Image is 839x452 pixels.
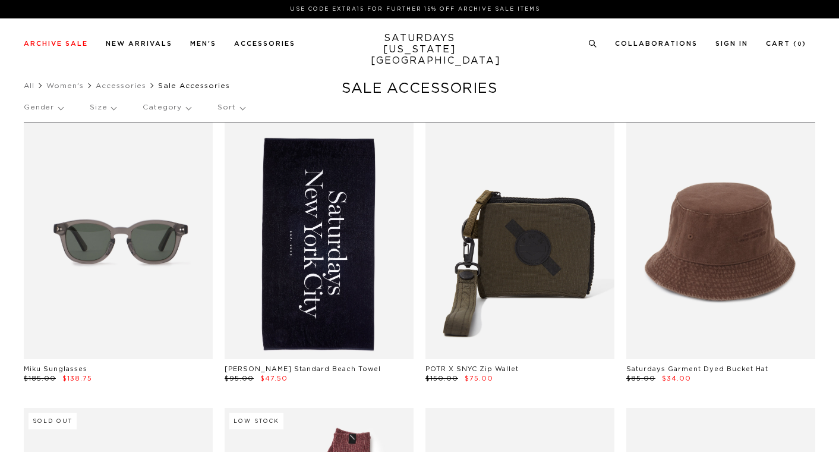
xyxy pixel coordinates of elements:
a: Collaborations [615,40,698,47]
p: Category [143,94,191,121]
a: Accessories [96,82,146,89]
a: Accessories [234,40,295,47]
a: Miku Sunglasses [24,366,87,372]
a: [PERSON_NAME] Standard Beach Towel [225,366,381,372]
span: $138.75 [62,375,92,382]
span: $47.50 [260,375,288,382]
a: POTR X SNYC Zip Wallet [425,366,519,372]
a: Cart (0) [766,40,806,47]
span: $150.00 [425,375,458,382]
a: Sign In [715,40,748,47]
span: $95.00 [225,375,254,382]
a: Men's [190,40,216,47]
span: Sale Accessories [158,82,230,89]
a: Women's [46,82,84,89]
a: Saturdays Garment Dyed Bucket Hat [626,366,768,372]
p: Gender [24,94,63,121]
p: Sort [217,94,244,121]
div: Low Stock [229,413,283,429]
small: 0 [797,42,802,47]
a: All [24,82,34,89]
a: SATURDAYS[US_STATE][GEOGRAPHIC_DATA] [371,33,469,67]
span: $185.00 [24,375,56,382]
div: Sold Out [29,413,77,429]
span: $34.00 [662,375,691,382]
p: Size [90,94,116,121]
a: New Arrivals [106,40,172,47]
p: Use Code EXTRA15 for Further 15% Off Archive Sale Items [29,5,802,14]
span: $85.00 [626,375,655,382]
span: $75.00 [465,375,493,382]
a: Archive Sale [24,40,88,47]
